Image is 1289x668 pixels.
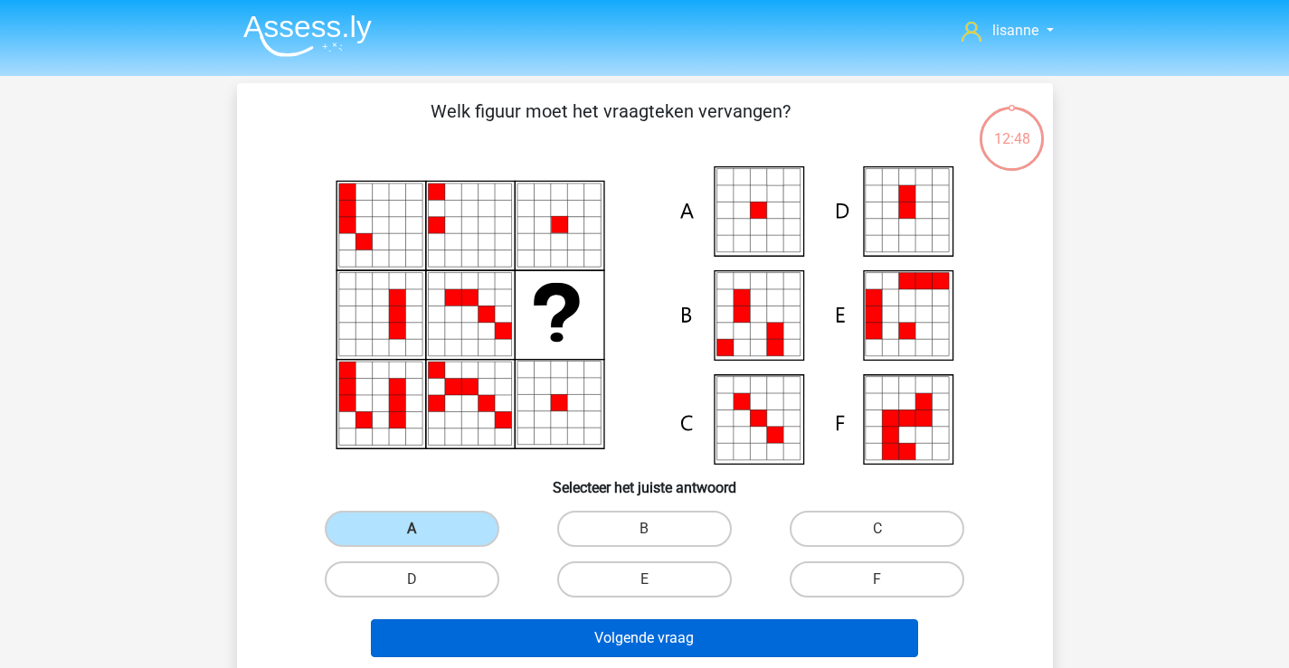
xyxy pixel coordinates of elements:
label: B [557,511,732,547]
label: F [790,561,964,597]
span: lisanne [992,22,1038,39]
img: Assessly [243,14,372,57]
label: E [557,561,732,597]
label: A [325,511,499,547]
div: 12:48 [978,105,1046,150]
h6: Selecteer het juiste antwoord [266,465,1024,496]
a: lisanne [954,20,1060,42]
label: D [325,561,499,597]
button: Volgende vraag [371,619,918,657]
label: C [790,511,964,547]
p: Welk figuur moet het vraagteken vervangen? [266,98,956,152]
